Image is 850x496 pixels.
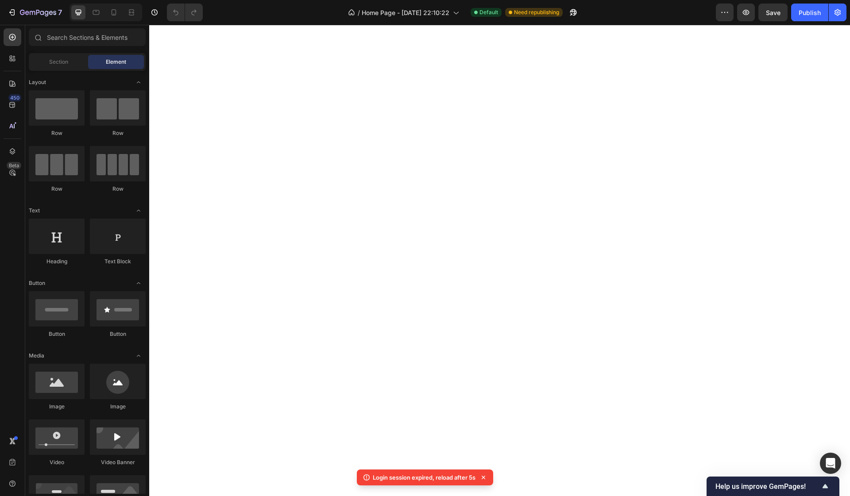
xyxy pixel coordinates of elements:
div: 450 [8,94,21,101]
div: Heading [29,258,85,265]
div: Video Banner [90,458,146,466]
span: Need republishing [514,8,559,16]
span: Layout [29,78,46,86]
div: Publish [799,8,821,17]
div: Text Block [90,258,146,265]
button: Save [758,4,788,21]
span: Media [29,352,44,360]
div: Row [90,185,146,193]
span: Toggle open [131,204,146,218]
div: Row [29,129,85,137]
span: Default [479,8,498,16]
span: Toggle open [131,276,146,290]
span: Toggle open [131,75,146,89]
span: Save [766,9,780,16]
span: Button [29,279,45,287]
span: Help us improve GemPages! [715,482,820,491]
div: Open Intercom Messenger [820,453,841,474]
div: Button [29,330,85,338]
p: 7 [58,7,62,18]
div: Row [90,129,146,137]
div: Beta [7,162,21,169]
button: Publish [791,4,828,21]
button: Show survey - Help us improve GemPages! [715,481,831,492]
span: Section [49,58,68,66]
span: Element [106,58,126,66]
div: Video [29,458,85,466]
div: Undo/Redo [167,4,203,21]
div: Image [29,403,85,411]
div: Image [90,403,146,411]
div: Button [90,330,146,338]
p: Login session expired, reload after 5s [373,473,475,482]
span: Toggle open [131,349,146,363]
button: 7 [4,4,66,21]
span: Text [29,207,40,215]
input: Search Sections & Elements [29,28,146,46]
iframe: Design area [149,25,850,496]
span: Home Page - [DATE] 22:10:22 [362,8,449,17]
span: / [358,8,360,17]
div: Row [29,185,85,193]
